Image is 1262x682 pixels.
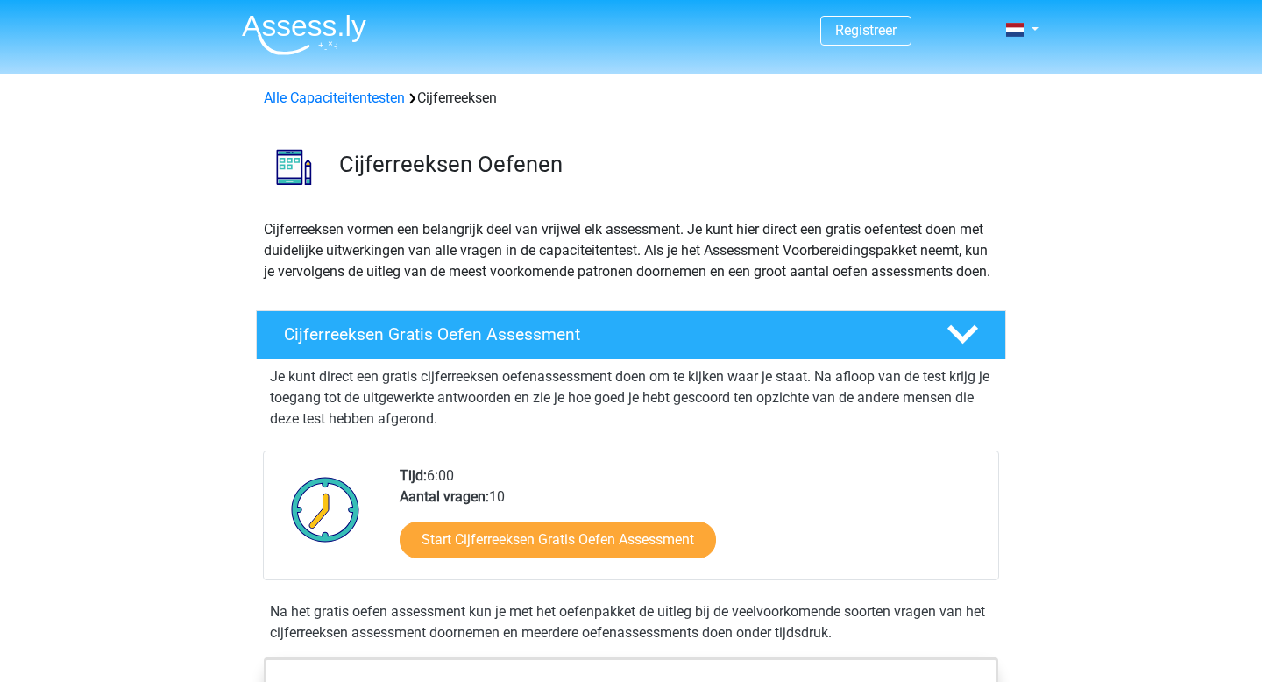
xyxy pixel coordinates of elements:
[249,310,1013,359] a: Cijferreeksen Gratis Oefen Assessment
[400,467,427,484] b: Tijd:
[339,151,992,178] h3: Cijferreeksen Oefenen
[400,522,716,558] a: Start Cijferreeksen Gratis Oefen Assessment
[386,465,997,579] div: 6:00 10
[835,22,897,39] a: Registreer
[281,465,370,553] img: Klok
[400,488,489,505] b: Aantal vragen:
[263,601,999,643] div: Na het gratis oefen assessment kun je met het oefenpakket de uitleg bij de veelvoorkomende soorte...
[284,324,918,345] h4: Cijferreeksen Gratis Oefen Assessment
[270,366,992,430] p: Je kunt direct een gratis cijferreeksen oefenassessment doen om te kijken waar je staat. Na afloo...
[257,130,331,204] img: cijferreeksen
[257,88,1005,109] div: Cijferreeksen
[264,89,405,106] a: Alle Capaciteitentesten
[264,219,998,282] p: Cijferreeksen vormen een belangrijk deel van vrijwel elk assessment. Je kunt hier direct een grat...
[242,14,366,55] img: Assessly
